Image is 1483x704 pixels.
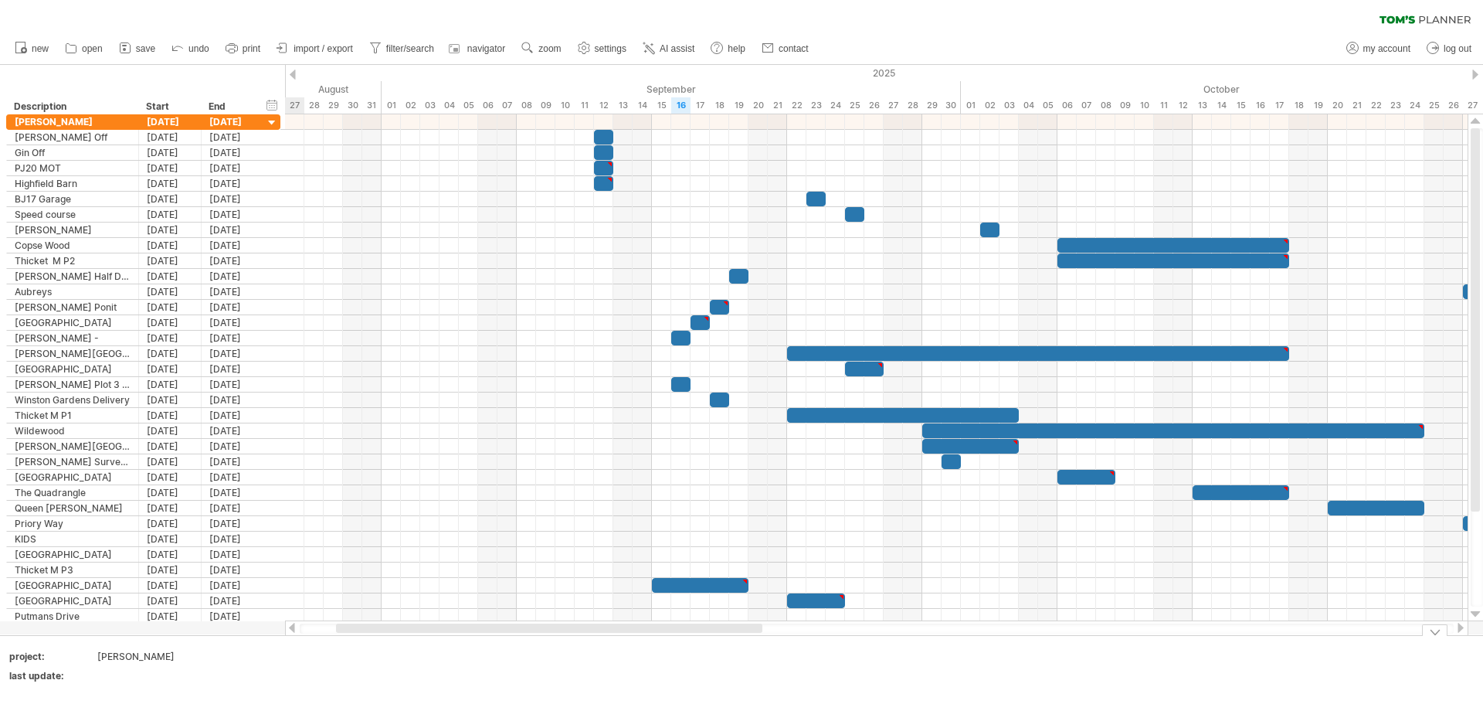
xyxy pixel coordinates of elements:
div: [DATE] [139,439,202,454]
div: Thursday, 16 October 2025 [1251,97,1270,114]
div: Description [14,99,130,114]
div: [DATE] [202,223,264,237]
div: Sunday, 28 September 2025 [903,97,922,114]
div: Monday, 15 September 2025 [652,97,671,114]
div: [DATE] [139,207,202,222]
div: [DATE] [139,532,202,546]
div: [DATE] [139,315,202,330]
div: Thicket M P2 [15,253,131,268]
a: filter/search [365,39,439,59]
div: [GEOGRAPHIC_DATA] [15,578,131,593]
div: Start [146,99,192,114]
div: Tuesday, 16 September 2025 [671,97,691,114]
div: [PERSON_NAME] [97,650,227,663]
div: [DATE] [202,485,264,500]
span: save [136,43,155,54]
div: [DATE] [139,114,202,129]
div: Thursday, 28 August 2025 [304,97,324,114]
div: Wednesday, 24 September 2025 [826,97,845,114]
span: undo [188,43,209,54]
span: contact [779,43,809,54]
span: filter/search [386,43,434,54]
div: Monday, 1 September 2025 [382,97,401,114]
div: [GEOGRAPHIC_DATA] [15,362,131,376]
div: Saturday, 11 October 2025 [1154,97,1173,114]
a: navigator [446,39,510,59]
div: [DATE] [139,238,202,253]
div: Saturday, 6 September 2025 [478,97,497,114]
div: [DATE] [139,470,202,485]
div: [GEOGRAPHIC_DATA] [15,470,131,485]
div: [DATE] [139,161,202,175]
div: [PERSON_NAME] Off [15,130,131,145]
div: Wednesday, 3 September 2025 [420,97,439,114]
div: [DATE] [139,393,202,407]
span: open [82,43,103,54]
div: [DATE] [139,284,202,299]
div: Wednesday, 1 October 2025 [961,97,980,114]
div: [DATE] [139,331,202,345]
a: new [11,39,53,59]
div: Monday, 20 October 2025 [1328,97,1347,114]
div: [DATE] [202,578,264,593]
div: Tuesday, 21 October 2025 [1347,97,1366,114]
div: Sunday, 14 September 2025 [633,97,652,114]
div: [DATE] [139,192,202,206]
div: [DATE] [139,176,202,191]
div: Friday, 26 September 2025 [864,97,884,114]
div: Wednesday, 27 August 2025 [285,97,304,114]
div: Tuesday, 23 September 2025 [806,97,826,114]
div: [DATE] [202,362,264,376]
div: [DATE] [139,346,202,361]
div: [DATE] [202,547,264,562]
div: Thursday, 23 October 2025 [1386,97,1405,114]
div: Friday, 3 October 2025 [999,97,1019,114]
div: Saturday, 30 August 2025 [343,97,362,114]
a: log out [1423,39,1476,59]
div: Monday, 8 September 2025 [517,97,536,114]
span: log out [1444,43,1471,54]
div: Sunday, 7 September 2025 [497,97,517,114]
a: print [222,39,265,59]
div: Aubreys [15,284,131,299]
div: Thursday, 9 October 2025 [1115,97,1135,114]
div: [PERSON_NAME] - [15,331,131,345]
div: [DATE] [139,408,202,423]
div: [DATE] [139,377,202,392]
div: [DATE] [139,269,202,284]
div: Monday, 29 September 2025 [922,97,942,114]
div: [DATE] [202,192,264,206]
span: zoom [538,43,561,54]
div: [DATE] [139,501,202,515]
div: Saturday, 25 October 2025 [1424,97,1444,114]
div: [GEOGRAPHIC_DATA] [15,315,131,330]
div: [DATE] [202,331,264,345]
div: [DATE] [202,609,264,624]
div: Wednesday, 22 October 2025 [1366,97,1386,114]
a: undo [168,39,214,59]
div: Friday, 24 October 2025 [1405,97,1424,114]
div: Sunday, 21 September 2025 [768,97,787,114]
div: [DATE] [202,393,264,407]
a: my account [1342,39,1415,59]
div: Friday, 17 October 2025 [1270,97,1289,114]
div: [PERSON_NAME] [15,223,131,237]
div: [PERSON_NAME] Half Day [15,269,131,284]
div: [DATE] [139,423,202,438]
div: [DATE] [202,300,264,315]
div: [DATE] [202,377,264,392]
div: End [209,99,255,114]
div: Thicket M P1 [15,408,131,423]
div: Sunday, 31 August 2025 [362,97,382,114]
div: [DATE] [139,547,202,562]
div: Saturday, 27 September 2025 [884,97,903,114]
div: [DATE] [139,578,202,593]
div: Sunday, 5 October 2025 [1038,97,1057,114]
div: [DATE] [202,439,264,454]
div: Queen [PERSON_NAME] [15,501,131,515]
div: [DATE] [202,253,264,268]
div: [GEOGRAPHIC_DATA] [15,547,131,562]
div: [DATE] [139,593,202,608]
span: print [243,43,260,54]
div: last update: [9,669,94,682]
